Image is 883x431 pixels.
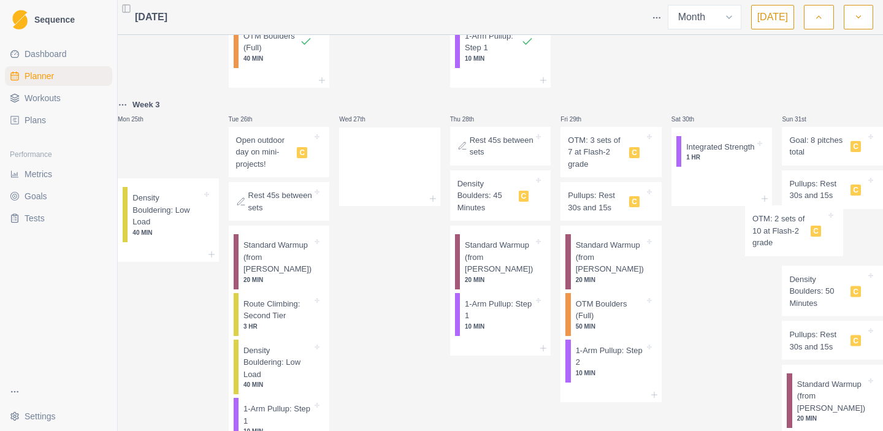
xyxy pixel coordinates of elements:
[25,70,54,82] span: Planner
[5,186,112,206] a: Goals
[34,15,75,24] span: Sequence
[135,10,167,25] span: [DATE]
[5,44,112,64] a: Dashboard
[25,190,47,202] span: Goals
[5,5,112,34] a: LogoSequence
[132,99,160,111] p: Week 3
[12,10,28,30] img: Logo
[5,66,112,86] a: Planner
[25,114,46,126] span: Plans
[5,88,112,108] a: Workouts
[671,115,708,124] p: Sat 30th
[5,110,112,130] a: Plans
[339,115,376,124] p: Wed 27th
[5,164,112,184] a: Metrics
[229,115,266,124] p: Tue 26th
[25,92,61,104] span: Workouts
[25,48,67,60] span: Dashboard
[560,115,597,124] p: Fri 29th
[5,406,112,426] button: Settings
[118,115,155,124] p: Mon 25th
[5,145,112,164] div: Performance
[782,115,819,124] p: Sun 31st
[5,208,112,228] a: Tests
[450,115,487,124] p: Thu 28th
[25,168,52,180] span: Metrics
[25,212,45,224] span: Tests
[751,5,794,29] button: [DATE]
